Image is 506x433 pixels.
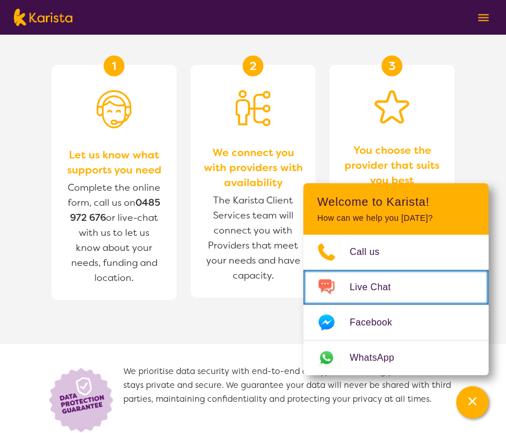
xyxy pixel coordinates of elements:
[350,243,394,261] span: Call us
[303,183,489,375] div: Channel Menu
[350,279,405,296] span: Live Chat
[317,195,475,209] h2: Welcome to Karista!
[456,386,489,419] button: Channel Menu
[341,143,443,188] span: You choose the provider that suits you best
[68,182,160,284] span: Complete the online form, call us on or live-chat with us to let us know about your needs, fundin...
[303,341,489,375] a: Web link opens in a new tab.
[63,147,165,177] span: Let us know what supports you need
[202,190,304,286] span: The Karista Client Services team will connect you with Providers that meet your needs and have ca...
[97,90,131,128] img: Person with headset icon
[478,14,489,21] img: menu
[375,90,409,124] img: Star icon
[104,55,124,76] div: 1
[14,9,72,26] img: Karista logo
[243,55,263,76] div: 2
[382,55,402,76] div: 3
[202,145,304,190] span: We connect you with providers with availability
[350,349,408,367] span: WhatsApp
[317,213,475,223] p: How can we help you [DATE]?
[303,235,489,375] ul: Choose channel
[350,314,406,331] span: Facebook
[236,90,270,126] img: Person being matched to services icon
